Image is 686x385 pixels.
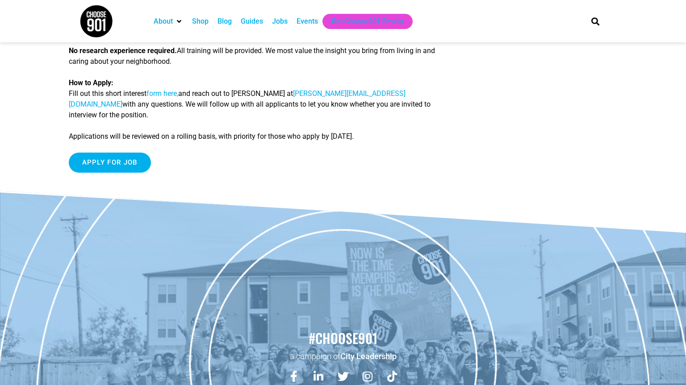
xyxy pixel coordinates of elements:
a: Blog [218,16,232,27]
a: City Leadership [340,352,397,361]
span: Fill out this short interest [69,89,146,98]
input: Apply for job [69,153,151,173]
span: and reach out to [PERSON_NAME] at [178,89,293,98]
span: All training will be provided. We most value the insight you bring from living in and caring abou... [69,46,435,66]
nav: Main nav [149,14,576,29]
span: with any questions. We will follow up with all applicants to let you know whether you are invited... [69,100,431,119]
a: form here, [146,89,178,98]
a: Guides [241,16,263,27]
div: Search [588,14,603,29]
a: Events [297,16,318,27]
div: About [149,14,188,29]
h2: #choose901 [4,329,682,348]
span: Applications will be reviewed on a rolling basis, with priority for those who apply by [DATE]. [69,132,354,141]
a: Shop [192,16,209,27]
b: No research experience required. [69,46,177,55]
p: a campaign of [4,351,682,362]
b: How to Apply: [69,79,113,87]
a: Jobs [272,16,288,27]
a: About [154,16,173,27]
a: Get Choose901 Emails [331,16,404,27]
